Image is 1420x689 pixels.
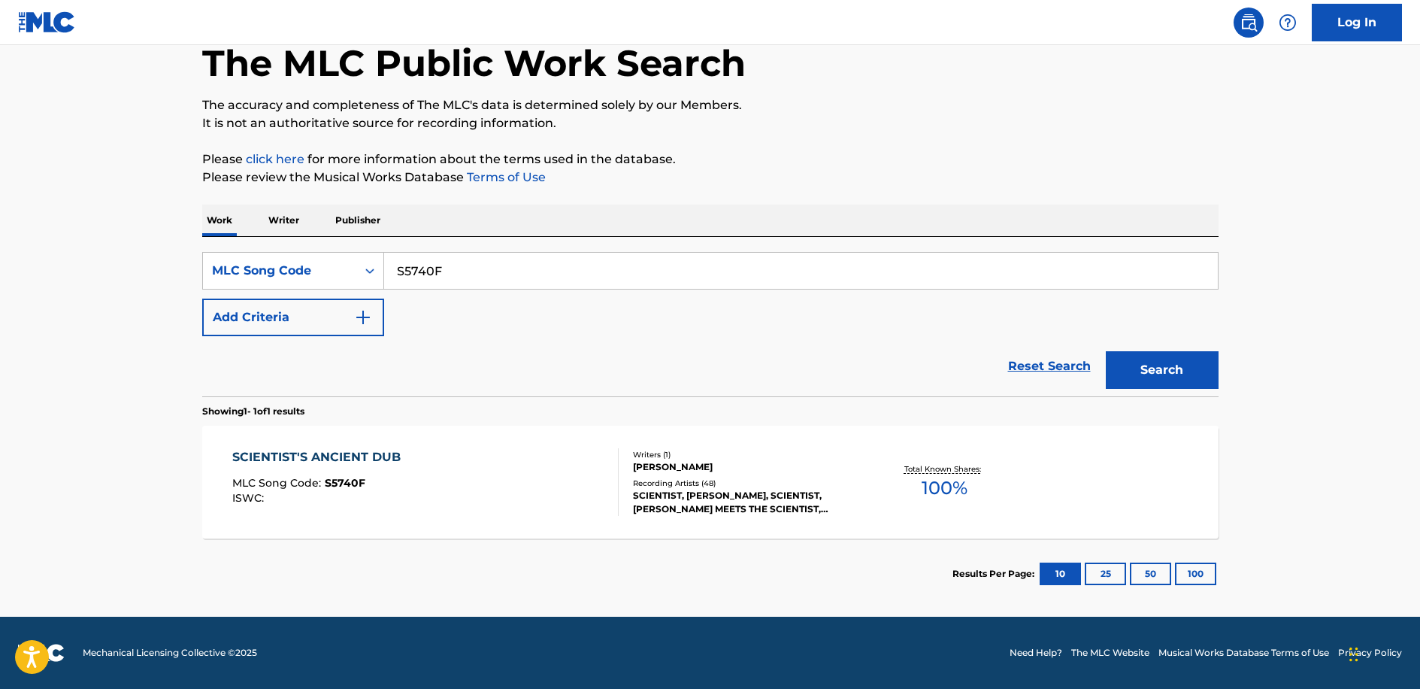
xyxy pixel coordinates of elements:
span: Mechanical Licensing Collective © 2025 [83,646,257,660]
button: 100 [1175,563,1216,585]
a: Log In [1312,4,1402,41]
a: The MLC Website [1071,646,1149,660]
button: 50 [1130,563,1171,585]
div: Writers ( 1 ) [633,449,860,460]
img: logo [18,644,65,662]
p: It is not an authoritative source for recording information. [202,114,1219,132]
button: Add Criteria [202,299,384,336]
a: Reset Search [1001,350,1098,383]
img: search [1240,14,1258,32]
div: SCIENTIST, [PERSON_NAME], SCIENTIST, [PERSON_NAME] MEETS THE SCIENTIST, [PERSON_NAME]|SCIENTIST, ... [633,489,860,516]
div: SCIENTIST'S ANCIENT DUB [232,448,408,466]
p: Please for more information about the terms used in the database. [202,150,1219,168]
div: [PERSON_NAME] [633,460,860,474]
a: Musical Works Database Terms of Use [1158,646,1329,660]
div: Recording Artists ( 48 ) [633,478,860,489]
div: Help [1273,8,1303,38]
p: Writer [264,205,304,236]
div: MLC Song Code [212,262,347,280]
span: ISWC : [232,491,268,505]
button: Search [1106,351,1219,389]
span: MLC Song Code : [232,476,325,490]
a: Terms of Use [464,170,546,184]
a: SCIENTIST'S ANCIENT DUBMLC Song Code:S5740FISWC:Writers (1)[PERSON_NAME]Recording Artists (48)SCI... [202,426,1219,539]
img: help [1279,14,1297,32]
p: Showing 1 - 1 of 1 results [202,405,304,418]
p: The accuracy and completeness of The MLC's data is determined solely by our Members. [202,96,1219,114]
iframe: Chat Widget [1345,617,1420,689]
h1: The MLC Public Work Search [202,41,746,86]
form: Search Form [202,252,1219,396]
p: Publisher [331,205,385,236]
a: click here [246,152,304,166]
span: S5740F [325,476,365,490]
p: Results Per Page: [952,567,1038,581]
span: 100 % [922,475,967,502]
img: 9d2ae6d4665cec9f34b9.svg [354,308,372,326]
a: Need Help? [1010,646,1062,660]
button: 10 [1040,563,1081,585]
p: Work [202,205,237,236]
a: Privacy Policy [1338,646,1402,660]
img: MLC Logo [18,11,76,33]
div: Drag [1349,632,1358,677]
p: Please review the Musical Works Database [202,168,1219,187]
p: Total Known Shares: [904,463,985,475]
a: Public Search [1234,8,1264,38]
button: 25 [1085,563,1126,585]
